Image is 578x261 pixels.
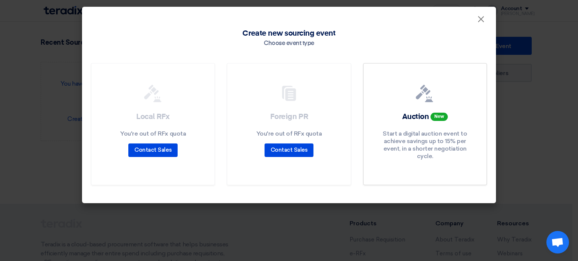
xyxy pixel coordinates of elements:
span: Local RFx [136,113,170,121]
span: Foreign PR [270,113,308,121]
a: Contact Sales [265,143,314,157]
span: Auction [402,113,429,121]
span: Create new sourcing event [242,28,335,39]
a: Auction New Start a digital auction event to achieve savings up to 15% per event, in a shorter ne... [363,63,487,185]
div: Open chat [546,231,569,253]
p: You're out of RFx quota [120,130,186,137]
p: Start a digital auction event to achieve savings up to 15% per event, in a shorter negotiation cy... [380,130,470,160]
button: Close [471,12,491,27]
span: × [477,14,485,29]
span: New [430,113,448,121]
div: Choose event type [264,39,314,48]
a: Contact Sales [128,143,178,157]
p: You're out of RFx quota [256,130,322,137]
